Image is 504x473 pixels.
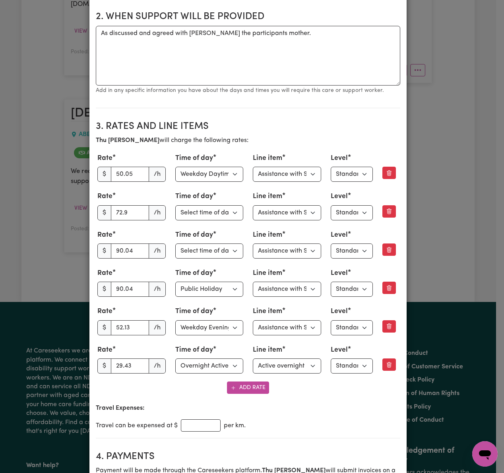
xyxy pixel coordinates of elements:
b: Thu [PERSON_NAME] [96,137,159,144]
label: Level [331,191,348,202]
button: Remove this rate [382,358,396,371]
label: Rate [97,153,112,164]
textarea: As discussed and agreed with [PERSON_NAME] the participants mother. [96,26,400,86]
input: 0.00 [111,282,149,297]
span: /h [149,205,166,220]
button: Remove this rate [382,243,396,256]
label: Level [331,153,348,164]
label: Rate [97,268,112,278]
label: Rate [97,306,112,317]
span: $ [97,205,111,220]
b: Travel Expenses: [96,405,145,411]
label: Line item [253,153,282,164]
p: will charge the following rates: [96,136,400,145]
input: 0.00 [111,320,149,335]
label: Time of day [175,268,213,278]
label: Level [331,306,348,317]
span: Travel can be expensed at $ [96,421,178,430]
label: Rate [97,345,112,355]
label: Line item [253,191,282,202]
label: Level [331,345,348,355]
label: Line item [253,306,282,317]
label: Time of day [175,191,213,202]
label: Line item [253,230,282,240]
button: Remove this rate [382,205,396,218]
span: $ [97,282,111,297]
button: Remove this rate [382,282,396,294]
span: $ [97,243,111,259]
span: $ [97,167,111,182]
label: Level [331,230,348,240]
span: $ [97,320,111,335]
iframe: Button to launch messaging window [472,441,498,467]
button: Remove this rate [382,167,396,179]
h2: 3. Rates and Line Items [96,121,400,132]
label: Rate [97,191,112,202]
label: Line item [253,268,282,278]
span: /h [149,167,166,182]
button: Remove this rate [382,320,396,333]
button: Add Rate [227,382,269,394]
label: Level [331,268,348,278]
span: /h [149,243,166,259]
label: Time of day [175,345,213,355]
span: $ [97,358,111,374]
span: /h [149,320,166,335]
input: 0.00 [111,358,149,374]
h2: 4. Payments [96,451,400,463]
label: Time of day [175,230,213,240]
label: Line item [253,345,282,355]
span: per km. [224,421,246,430]
input: 0.00 [111,167,149,182]
h2: 2. When support will be provided [96,11,400,23]
input: 0.00 [111,205,149,220]
label: Rate [97,230,112,240]
span: /h [149,358,166,374]
small: Add in any specific information you have about the days and times you will require this care or s... [96,88,384,93]
label: Time of day [175,153,213,164]
label: Time of day [175,306,213,317]
input: 0.00 [111,243,149,259]
span: /h [149,282,166,297]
